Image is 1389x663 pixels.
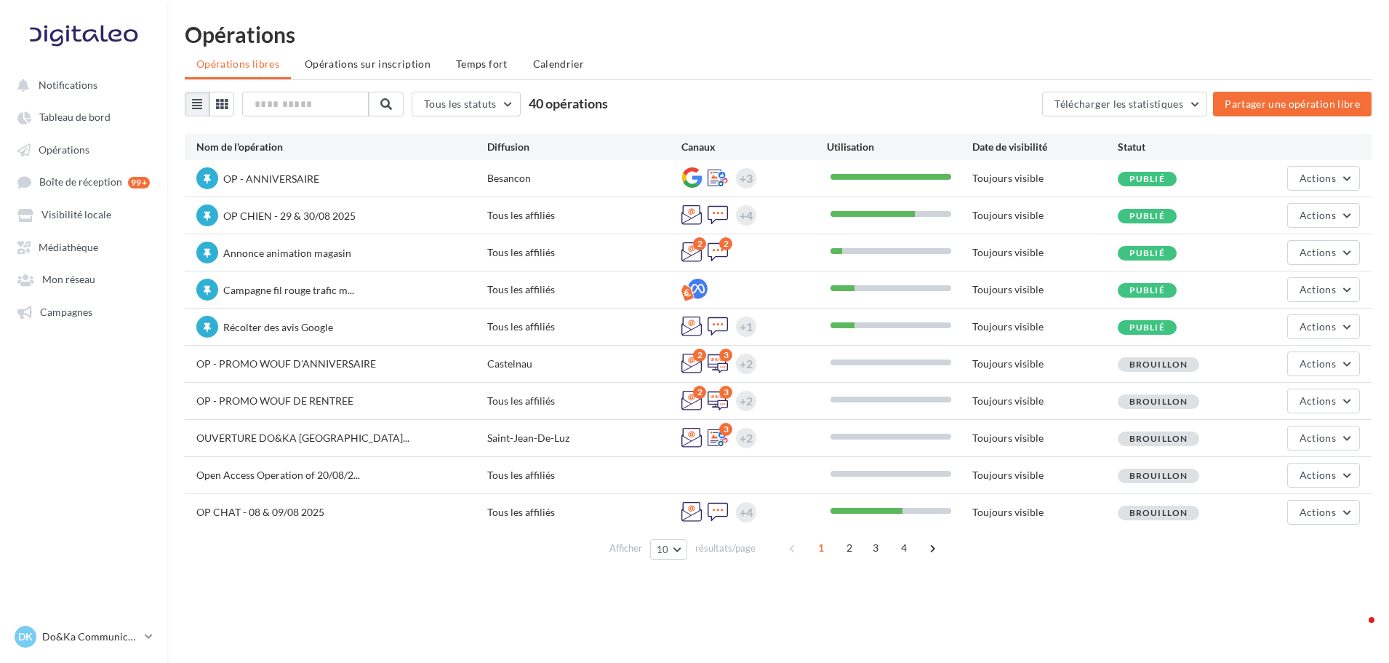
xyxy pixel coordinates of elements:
[529,95,608,111] span: 40 opérations
[487,171,681,186] div: Besancon
[128,177,150,188] div: 99+
[185,23,1372,45] div: Opérations
[681,140,827,154] div: Canaux
[9,71,153,98] button: Notifications
[9,103,159,130] a: Tableau de bord
[809,536,833,560] span: 1
[972,140,1118,154] div: Date de visibilité
[864,536,887,560] span: 3
[740,205,753,226] div: +4
[719,349,732,362] div: 3
[487,468,681,483] div: Tous les affiliés
[892,536,916,560] span: 4
[740,502,753,523] div: +4
[39,241,98,253] span: Médiathèque
[42,274,95,286] span: Mon réseau
[39,143,89,156] span: Opérations
[1054,98,1183,110] span: Télécharger les statistiques
[196,357,376,370] span: OP - PROMO WOUF D'ANNIVERSAIRE
[1300,320,1336,333] span: Actions
[196,432,409,444] span: OUVERTURE DO&KA [GEOGRAPHIC_DATA]...
[1300,469,1336,481] span: Actions
[1287,240,1360,265] button: Actions
[12,623,156,651] a: DK Do&Ka Communication
[1129,396,1188,407] span: Brouillon
[9,201,159,227] a: Visibilité locale
[972,431,1118,445] div: Toujours visible
[223,247,351,259] span: Annonce animation magasin
[740,168,753,188] div: +3
[487,208,681,223] div: Tous les affiliés
[1287,389,1360,413] button: Actions
[1213,92,1372,116] button: Partager une opération libre
[1129,247,1165,258] span: Publié
[1300,394,1336,407] span: Actions
[1287,352,1360,376] button: Actions
[1340,614,1374,648] iframe: Intercom live chat
[650,539,687,560] button: 10
[40,306,92,318] span: Campagnes
[1118,140,1263,154] div: Statut
[740,317,753,337] div: +1
[9,298,159,325] a: Campagnes
[1300,283,1336,295] span: Actions
[487,319,681,334] div: Tous les affiliés
[9,136,159,162] a: Opérations
[695,541,756,555] span: résultats/page
[827,140,972,154] div: Utilisation
[972,282,1118,297] div: Toujours visible
[972,505,1118,520] div: Toujours visible
[39,176,122,188] span: Boîte de réception
[41,209,111,221] span: Visibilité locale
[487,245,681,260] div: Tous les affiliés
[424,98,497,110] span: Tous les statuts
[1287,426,1360,450] button: Actions
[223,321,333,333] span: Récolter des avis Google
[1129,285,1165,295] span: Publié
[1129,173,1165,184] span: Publié
[223,284,354,296] span: Campagne fil rouge trafic m...
[1300,432,1336,444] span: Actions
[487,431,681,445] div: Saint-Jean-De-Luz
[972,468,1118,483] div: Toujours visible
[972,394,1118,408] div: Toujours visible
[740,428,753,448] div: +2
[1300,172,1336,184] span: Actions
[609,541,642,555] span: Afficher
[487,505,681,520] div: Tous les affiliés
[9,168,159,195] a: Boîte de réception 99+
[18,630,33,644] span: DK
[487,282,681,297] div: Tous les affiliés
[1129,210,1165,221] span: Publié
[1287,277,1360,302] button: Actions
[972,208,1118,223] div: Toujours visible
[487,394,681,408] div: Tous les affiliés
[487,140,681,154] div: Diffusion
[972,245,1118,260] div: Toujours visible
[412,92,521,116] button: Tous les statuts
[533,57,585,70] span: Calendrier
[693,349,706,362] div: 2
[1042,92,1207,116] button: Télécharger les statistiques
[196,140,487,154] div: Nom de l'opération
[1300,246,1336,258] span: Actions
[487,357,681,371] div: Castelnau
[1129,507,1188,518] span: Brouillon
[42,630,139,644] p: Do&Ka Communication
[1287,203,1360,228] button: Actions
[740,391,753,411] div: +2
[1129,359,1188,370] span: Brouillon
[972,357,1118,371] div: Toujours visible
[1287,500,1360,525] button: Actions
[1287,463,1360,488] button: Actions
[1300,506,1336,518] span: Actions
[1287,166,1360,191] button: Actions
[456,57,508,70] span: Temps fort
[9,266,159,292] a: Mon réseau
[719,237,732,250] div: 2
[1300,209,1336,221] span: Actions
[305,57,431,70] span: Opérations sur inscription
[39,111,111,124] span: Tableau de bord
[196,394,353,407] span: OP - PROMO WOUF DE RENTREE
[223,172,319,185] span: OP - ANNIVERSAIRE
